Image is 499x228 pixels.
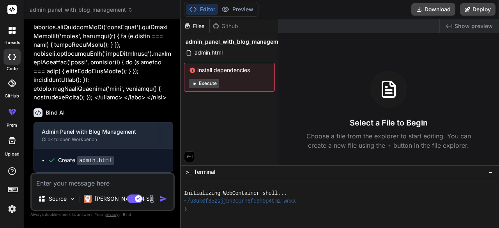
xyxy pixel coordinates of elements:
[218,4,257,15] button: Preview
[104,212,119,217] span: privacy
[184,197,296,205] span: ~/u3uk0f35zsjjbn9cprh6fq9h0p4tm2-wnxx
[49,195,67,203] p: Source
[30,211,175,218] p: Always double-check its answers. Your in Bind
[95,195,153,203] p: [PERSON_NAME] 4 S..
[159,195,167,203] img: icon
[4,39,20,46] label: threads
[460,3,495,16] button: Deploy
[487,166,494,178] button: −
[7,65,18,72] label: code
[455,22,493,30] span: Show preview
[186,38,287,46] span: admin_panel_with_blog_management
[181,22,209,30] div: Files
[189,66,270,74] span: Install dependencies
[189,79,219,88] button: Execute
[77,156,114,165] code: admin.html
[184,189,287,198] span: Initializing WebContainer shell...
[488,168,493,176] span: −
[147,194,156,203] img: attachment
[58,156,114,164] div: Create
[5,202,19,216] img: settings
[42,136,152,143] div: Click to open Workbench
[34,122,160,148] button: Admin Panel with Blog ManagementClick to open Workbench
[42,128,152,136] div: Admin Panel with Blog Management
[194,168,215,176] span: Terminal
[46,109,65,117] h6: Bind AI
[194,48,223,57] span: admin.html
[5,151,19,157] label: Upload
[350,117,428,128] h3: Select a File to Begin
[84,195,92,203] img: Claude 4 Sonnet
[186,168,191,176] span: >_
[7,122,17,129] label: prem
[411,3,455,16] button: Download
[301,131,476,150] p: Choose a file from the explorer to start editing. You can create a new file using the + button in...
[184,205,188,214] span: ❯
[69,196,76,202] img: Pick Models
[30,6,133,14] span: admin_panel_with_blog_management
[210,22,242,30] div: Github
[5,93,19,99] label: GitHub
[186,4,218,15] button: Editor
